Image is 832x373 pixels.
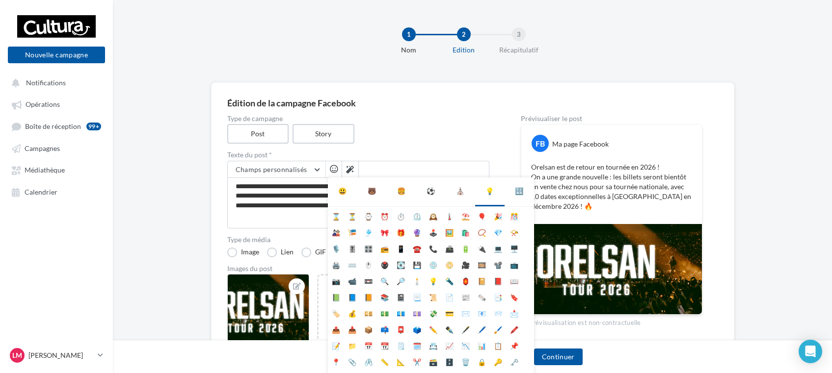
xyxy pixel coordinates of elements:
[490,288,506,304] li: 📑
[26,78,66,87] span: Notifications
[506,288,522,304] li: 🔖
[409,304,425,320] li: 💷
[490,336,506,352] li: 📋
[457,272,474,288] li: 🏮
[457,255,474,272] li: 🎥
[512,27,526,41] div: 3
[26,100,60,109] span: Opérations
[441,288,457,304] li: 📄
[344,255,360,272] li: ⌨️
[25,144,60,152] span: Campagnes
[531,162,692,211] p: Orelsan est de retour en tournée en 2026 ! On a une grande nouvelle : les billets seront bientôt ...
[6,161,107,178] a: Médiathèque
[425,223,441,239] li: 🕹️
[344,239,360,255] li: 🎚️
[457,336,474,352] li: 📉
[402,27,416,41] div: 1
[506,255,522,272] li: 📺
[515,185,523,197] div: 🔣
[441,223,457,239] li: 🖼️
[360,304,376,320] li: 💴
[360,288,376,304] li: 📙
[227,248,259,257] label: Image
[485,185,494,197] div: 💡
[393,207,409,223] li: ⏱️
[236,165,307,174] span: Champs personnalisés
[338,185,347,197] div: 😃
[457,223,474,239] li: 🛍️
[506,207,522,223] li: 🎊
[506,304,522,320] li: 📩
[360,352,376,369] li: 🖇️
[506,320,522,336] li: 🖍️
[506,336,522,352] li: 📌
[441,255,457,272] li: 📀
[376,255,393,272] li: 🖲️
[409,352,425,369] li: ✂️
[393,288,409,304] li: 📓
[393,304,409,320] li: 💶
[457,27,471,41] div: 2
[25,166,65,174] span: Médiathèque
[228,161,325,178] button: Champs personnalisés
[393,223,409,239] li: 🎁
[474,320,490,336] li: 🖊️
[227,151,489,158] label: Texte du post *
[376,272,393,288] li: 🔍
[506,223,522,239] li: 📯
[409,288,425,304] li: 📃
[227,236,489,243] label: Type de média
[393,336,409,352] li: 🗒️
[344,336,360,352] li: 📁
[441,336,457,352] li: 📈
[441,272,457,288] li: 🔦
[328,223,344,239] li: 🎎
[457,239,474,255] li: 🔋
[25,188,57,196] span: Calendrier
[344,320,360,336] li: 📥
[227,265,489,272] div: Images du post
[799,340,822,363] div: Open Intercom Messenger
[490,320,506,336] li: 🖌️
[474,207,490,223] li: 🎈
[490,272,506,288] li: 📕
[397,185,405,197] div: 🍔
[328,352,344,369] li: 📍
[393,239,409,255] li: 📱
[521,115,702,122] div: Prévisualiser le post
[490,304,506,320] li: 📨
[376,336,393,352] li: 📆
[425,255,441,272] li: 💿
[344,304,360,320] li: 💰
[376,239,393,255] li: 📻
[409,336,425,352] li: 🗓️
[328,336,344,352] li: 📝
[457,352,474,369] li: 🗑️
[425,239,441,255] li: 📞
[457,304,474,320] li: ✉️
[344,352,360,369] li: 📎
[425,352,441,369] li: 🗃️
[344,223,360,239] li: 🎏
[360,320,376,336] li: 📦
[474,288,490,304] li: 🗞️
[393,255,409,272] li: 💽
[301,248,326,257] label: GIF
[441,239,457,255] li: 📠
[360,255,376,272] li: 🖱️
[432,45,495,55] div: Edition
[328,288,344,304] li: 📗
[267,248,294,257] label: Lien
[457,288,474,304] li: 📰
[506,272,522,288] li: 📖
[293,124,354,144] label: Story
[457,207,474,223] li: ⛱️
[441,304,457,320] li: 💳
[441,207,457,223] li: 🌡️
[534,348,583,365] button: Continuer
[474,352,490,369] li: 🔒
[409,320,425,336] li: 🗳️
[344,272,360,288] li: 📹
[8,47,105,63] button: Nouvelle campagne
[393,272,409,288] li: 🔎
